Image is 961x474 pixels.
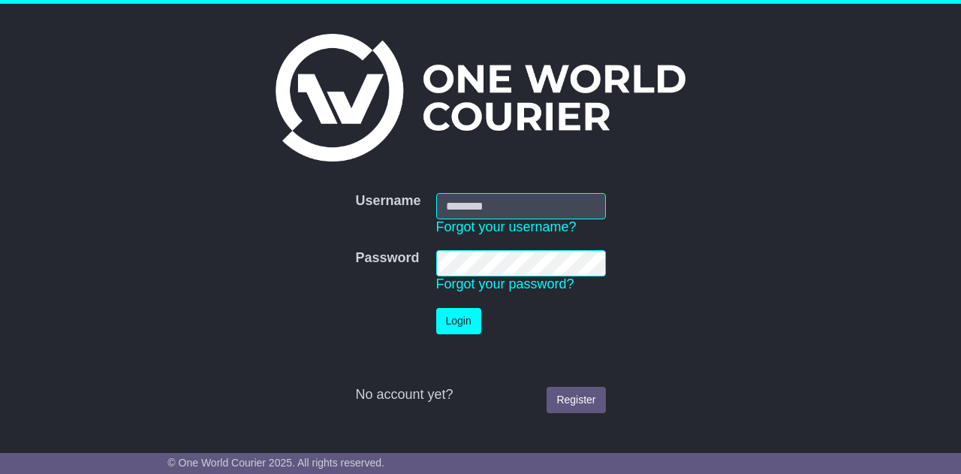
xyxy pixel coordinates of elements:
[167,457,384,469] span: © One World Courier 2025. All rights reserved.
[355,193,420,210] label: Username
[355,250,419,267] label: Password
[547,387,605,413] a: Register
[436,308,481,334] button: Login
[276,34,685,162] img: One World
[436,276,574,291] a: Forgot your password?
[355,387,605,403] div: No account yet?
[436,219,577,234] a: Forgot your username?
